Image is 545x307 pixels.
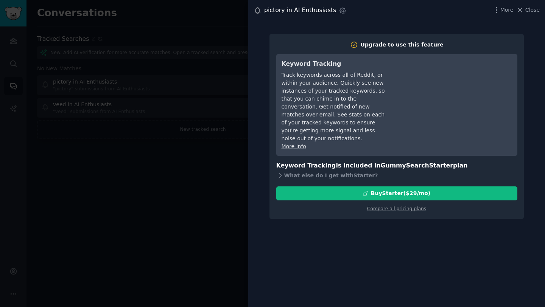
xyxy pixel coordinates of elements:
iframe: YouTube video player [399,59,512,116]
h3: Keyword Tracking [282,59,388,69]
button: More [492,6,514,14]
div: Buy Starter ($ 29 /mo ) [371,189,430,197]
div: Upgrade to use this feature [361,41,444,49]
span: More [500,6,514,14]
button: Close [516,6,540,14]
h3: Keyword Tracking is included in plan [276,161,517,171]
div: What else do I get with Starter ? [276,171,517,181]
a: Compare all pricing plans [367,206,426,211]
span: Close [525,6,540,14]
a: More info [282,143,306,149]
span: GummySearch Starter [381,162,453,169]
div: Track keywords across all of Reddit, or within your audience. Quickly see new instances of your t... [282,71,388,143]
div: pictory in AI Enthusiasts [264,6,336,15]
button: BuyStarter($29/mo) [276,186,517,200]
